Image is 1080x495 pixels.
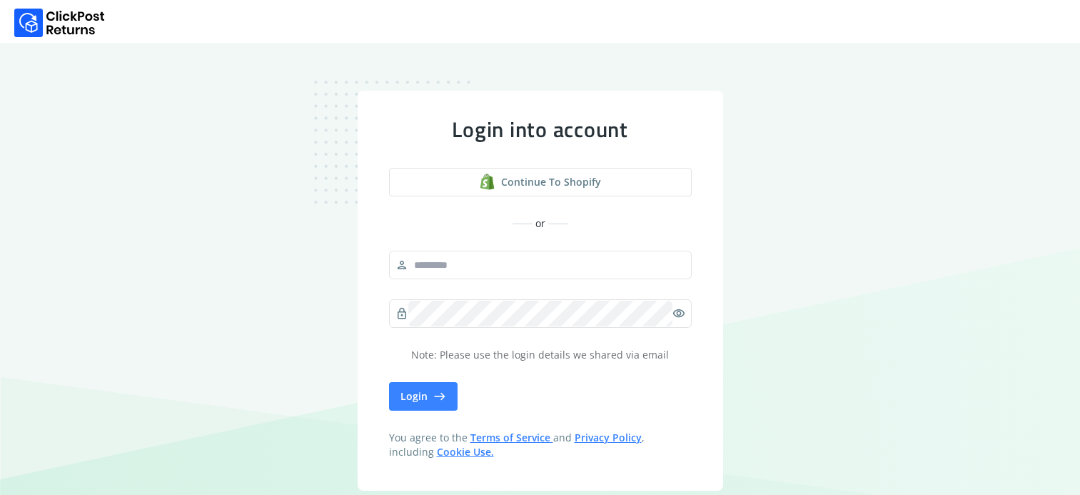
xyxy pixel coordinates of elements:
[389,168,692,196] button: Continue to shopify
[14,9,105,37] img: Logo
[479,174,495,190] img: shopify logo
[389,431,692,459] span: You agree to the and , including
[575,431,642,444] a: Privacy Policy
[433,386,446,406] span: east
[437,445,494,459] a: Cookie Use.
[389,348,692,362] p: Note: Please use the login details we shared via email
[672,304,685,324] span: visibility
[389,116,692,142] div: Login into account
[501,175,601,189] span: Continue to shopify
[389,382,458,411] button: Login east
[470,431,553,444] a: Terms of Service
[389,216,692,231] div: or
[395,255,408,275] span: person
[389,168,692,196] a: shopify logoContinue to shopify
[395,304,408,324] span: lock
